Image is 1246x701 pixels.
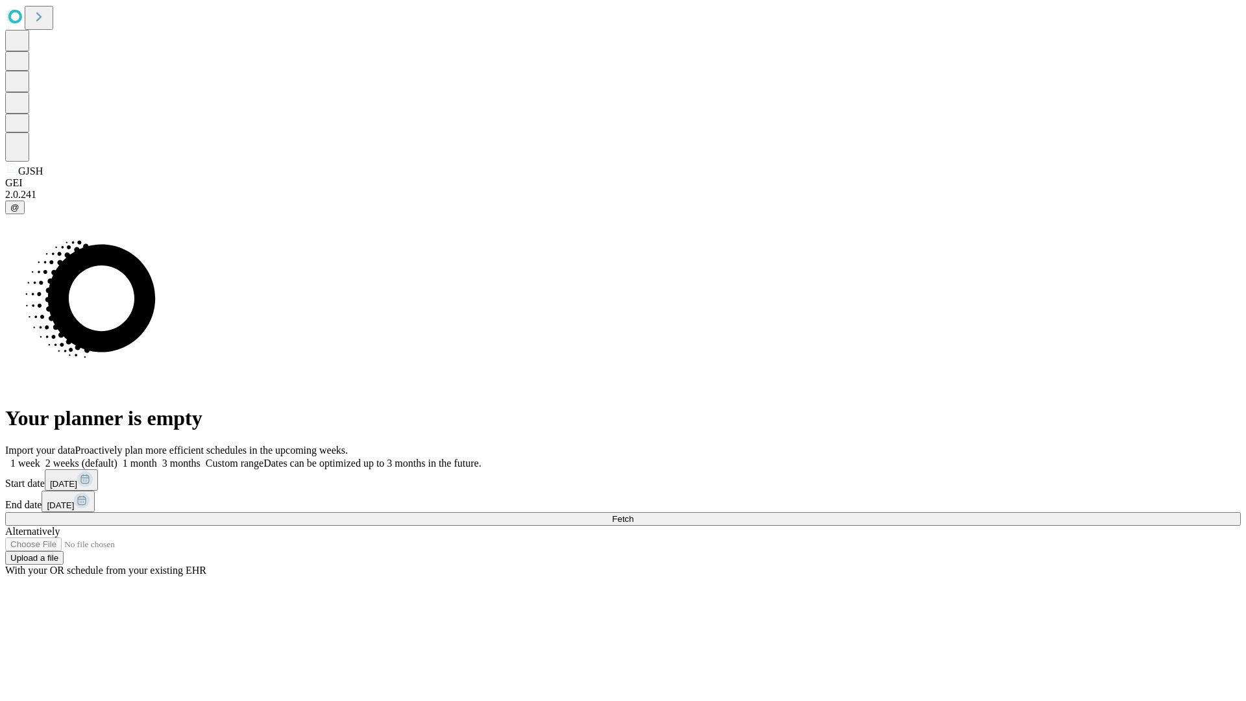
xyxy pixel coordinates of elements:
h1: Your planner is empty [5,406,1241,430]
span: Alternatively [5,526,60,537]
button: Upload a file [5,551,64,565]
span: GJSH [18,166,43,177]
span: [DATE] [50,479,77,489]
div: End date [5,491,1241,512]
span: Fetch [612,514,633,524]
button: @ [5,201,25,214]
span: 1 week [10,458,40,469]
span: Import your data [5,445,75,456]
button: [DATE] [45,469,98,491]
div: GEI [5,177,1241,189]
button: [DATE] [42,491,95,512]
span: With your OR schedule from your existing EHR [5,565,206,576]
span: 2 weeks (default) [45,458,117,469]
div: 2.0.241 [5,189,1241,201]
span: Proactively plan more efficient schedules in the upcoming weeks. [75,445,348,456]
span: @ [10,203,19,212]
span: 3 months [162,458,201,469]
span: [DATE] [47,500,74,510]
span: Custom range [206,458,263,469]
button: Fetch [5,512,1241,526]
span: 1 month [123,458,157,469]
div: Start date [5,469,1241,491]
span: Dates can be optimized up to 3 months in the future. [263,458,481,469]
